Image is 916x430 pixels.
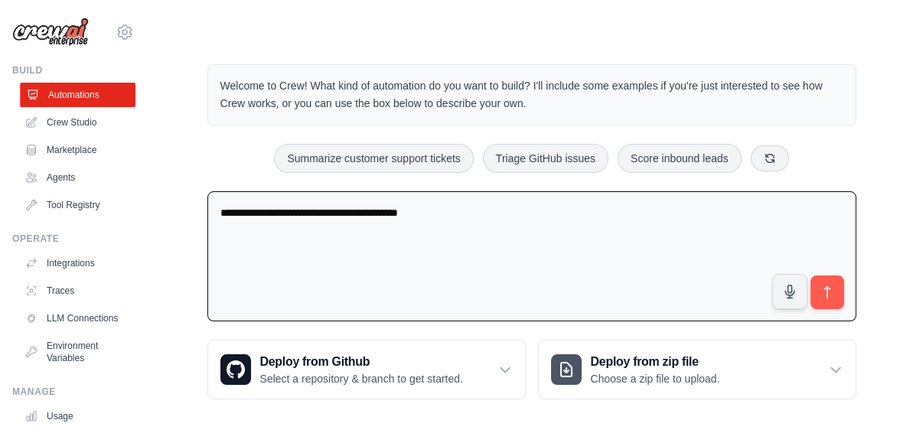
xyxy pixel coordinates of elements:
[12,386,134,398] div: Manage
[18,110,134,135] a: Crew Studio
[12,18,89,47] img: Logo
[18,334,134,370] a: Environment Variables
[12,64,134,77] div: Build
[18,306,134,331] a: LLM Connections
[260,353,463,371] h3: Deploy from Github
[18,193,134,217] a: Tool Registry
[220,77,843,112] p: Welcome to Crew! What kind of automation do you want to build? I'll include some examples if you'...
[18,404,134,428] a: Usage
[274,144,473,173] button: Summarize customer support tickets
[12,233,134,245] div: Operate
[20,83,135,107] a: Automations
[483,144,608,173] button: Triage GitHub issues
[18,251,134,275] a: Integrations
[260,371,463,386] p: Select a repository & branch to get started.
[591,353,720,371] h3: Deploy from zip file
[591,371,720,386] p: Choose a zip file to upload.
[839,357,916,430] iframe: Chat Widget
[18,138,134,162] a: Marketplace
[618,144,742,173] button: Score inbound leads
[18,165,134,190] a: Agents
[18,279,134,303] a: Traces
